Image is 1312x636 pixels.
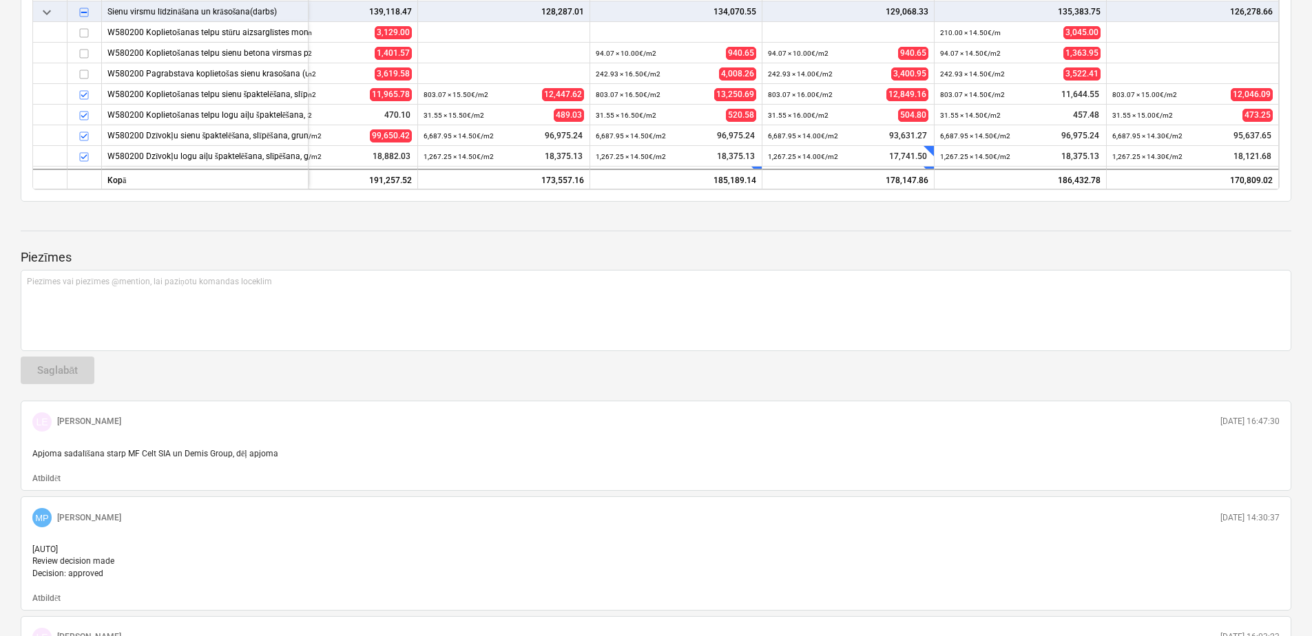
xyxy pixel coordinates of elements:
span: 18,882.03 [371,151,412,162]
span: Apjoma sadalīšana starp MF Celt SIA un Demis Group, dēļ apjoma [32,449,278,458]
small: 1,267.25 × 14.50€ / m2 [596,153,666,160]
span: 96,975.24 [1060,130,1101,142]
div: 135,383.75 [940,1,1101,22]
p: [PERSON_NAME] [57,416,121,427]
div: 126,278.66 [1112,1,1273,22]
small: 242.93 × 14.00€ / m2 [768,70,833,78]
span: 13,250.69 [714,88,756,101]
div: 170,809.02 [1107,169,1279,189]
span: 93,631.27 [888,130,928,142]
span: 17,741.50 [888,151,928,162]
span: keyboard_arrow_down [39,4,55,21]
div: 134,070.55 [596,1,756,22]
span: [AUTO] Review decision made Decision: approved [32,544,114,577]
small: 94.07 × 10.00€ / m2 [596,50,656,57]
div: W580200 Koplietošanas telpu stūru aizsarglīstes montāža [107,22,302,42]
small: 94.07 × 14.50€ / m2 [940,50,1001,57]
span: 99,650.42 [370,129,412,142]
span: 1,363.95 [1063,47,1101,60]
div: 173,557.16 [418,169,590,189]
span: 1,401.57 [375,47,412,60]
span: 940.65 [726,47,756,60]
small: 6,687.95 × 14.30€ / m2 [1112,132,1183,140]
small: 31.55 × 16.50€ / m2 [596,112,656,119]
span: 457.48 [1072,109,1101,121]
span: 3,129.00 [375,26,412,39]
span: 940.65 [898,47,928,60]
span: 3,045.00 [1063,26,1101,39]
small: 1,267.25 × 14.50€ / m2 [940,153,1010,160]
span: 473.25 [1242,109,1273,122]
span: 3,619.58 [375,67,412,81]
p: Piezīmes [21,249,1291,266]
div: Lāsma Erharde [32,412,52,432]
span: 11,965.78 [370,88,412,101]
small: 6,687.95 × 14.50€ / m2 [940,132,1010,140]
small: 803.07 × 16.50€ / m2 [596,91,660,98]
small: 210.00 × 14.50€ / m [940,29,1001,36]
span: LE [36,416,48,427]
small: 1,267.25 × 14.30€ / m2 [1112,153,1183,160]
p: [DATE] 14:30:37 [1220,512,1280,524]
small: 31.55 × 15.50€ / m2 [424,112,484,119]
small: 6,687.95 × 14.00€ / m2 [768,132,838,140]
span: 96,975.24 [543,130,584,142]
div: Mārtiņš Pogulis [32,508,52,527]
div: W580200 Koplietošanas telpu sienu špaktelēšana, slīpēšana, gruntēšana un krāsošana ar tonētu krās... [107,84,302,104]
div: Sienu virsmu līdzināšana un krāsošana(darbs) [107,1,302,21]
span: 504.80 [898,109,928,122]
span: 520.58 [726,109,756,122]
div: W580200 Pagrabstava koplietošas sienu krasošana (uz sienas bloku virsmas) [107,63,302,83]
span: 11,644.55 [1060,89,1101,100]
div: 129,068.33 [768,1,928,22]
div: 185,189.14 [590,169,762,189]
div: Kopā [102,169,309,189]
div: W580200 Dzīvokļu sienu špaktelēšana, slīpēšana, gruntēšana un krāsošana ar tonētu krāsu 2 kārtās ... [107,125,302,145]
p: [DATE] 16:47:30 [1220,416,1280,427]
span: 18,375.13 [1060,151,1101,162]
button: Atbildēt [32,593,61,604]
div: 139,118.47 [251,1,412,22]
span: 96,975.24 [716,130,756,142]
div: W580200 Dzīvokļu logu aiļu špaktelēšana, slīpēšana, gruntēšana, krāsošana 2 kārtās [107,146,302,166]
small: 31.55 × 15.00€ / m2 [1112,112,1173,119]
span: 18,375.13 [716,151,756,162]
div: W580200 Koplietošanas telpu sienu betona virsmas pretputekļu pārklājums(saimniecības un tehniskās... [107,43,302,63]
p: [PERSON_NAME] [57,512,121,524]
button: Atbildēt [32,473,61,485]
small: 6,687.95 × 14.50€ / m2 [596,132,666,140]
span: MP [35,513,49,523]
small: 803.07 × 15.50€ / m2 [424,91,488,98]
span: 18,375.13 [543,151,584,162]
span: 470.10 [383,109,412,121]
span: 95,637.65 [1232,130,1273,142]
div: 128,287.01 [424,1,584,22]
span: 489.03 [554,109,584,122]
small: 94.07 × 10.00€ / m2 [768,50,829,57]
small: 1,267.25 × 14.50€ / m2 [424,153,494,160]
span: 4,008.26 [719,67,756,81]
small: 1,267.25 × 14.00€ / m2 [768,153,838,160]
small: 803.07 × 15.00€ / m2 [1112,91,1177,98]
span: 3,522.41 [1063,67,1101,81]
div: 191,257.52 [246,169,418,189]
span: 12,046.09 [1231,88,1273,101]
small: 803.07 × 14.50€ / m2 [940,91,1005,98]
small: 31.55 × 16.00€ / m2 [768,112,829,119]
span: 12,447.62 [542,88,584,101]
span: 3,400.95 [891,67,928,81]
div: W580200 Koplietošanas telpu logu aiļu špaktelēšana, slīpēšana, gruntēšana, krāsošana 2 kārtās [107,105,302,125]
span: 18,121.68 [1232,151,1273,162]
small: 31.55 × 14.50€ / m2 [940,112,1001,119]
small: 242.93 × 16.50€ / m2 [596,70,660,78]
div: 178,147.86 [762,169,935,189]
div: W582000 Palīgmateriāli krāsošanas darbiem [107,167,302,187]
div: 186,432.78 [935,169,1107,189]
small: 242.93 × 14.50€ / m2 [940,70,1005,78]
span: 12,849.16 [886,88,928,101]
small: 6,687.95 × 14.50€ / m2 [424,132,494,140]
small: 803.07 × 16.00€ / m2 [768,91,833,98]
